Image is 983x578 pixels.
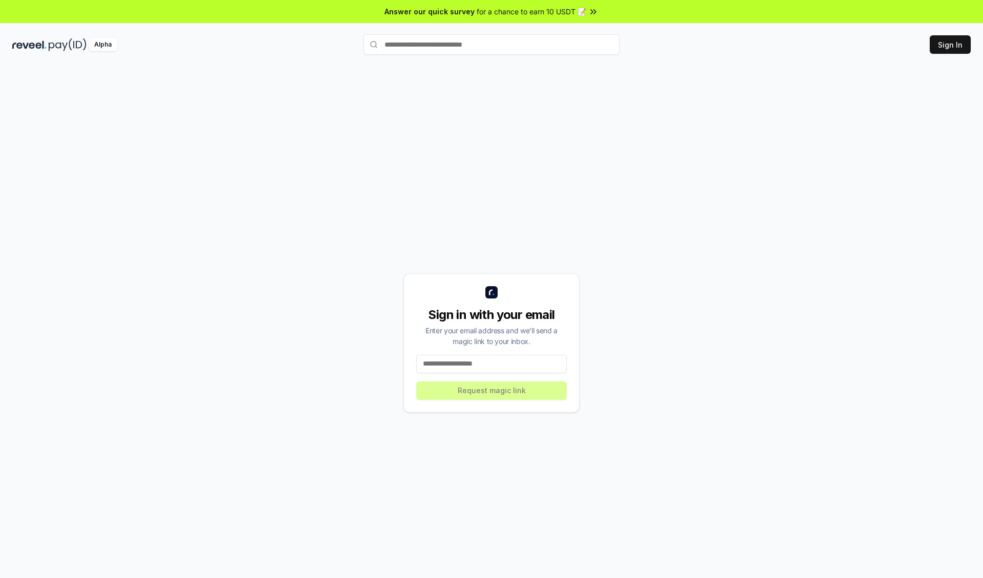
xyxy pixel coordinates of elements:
img: reveel_dark [12,38,47,51]
span: for a chance to earn 10 USDT 📝 [477,6,586,17]
span: Answer our quick survey [384,6,475,17]
img: pay_id [49,38,87,51]
img: logo_small [485,286,498,298]
div: Alpha [89,38,117,51]
div: Enter your email address and we’ll send a magic link to your inbox. [416,325,567,347]
div: Sign in with your email [416,307,567,323]
button: Sign In [930,35,971,54]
